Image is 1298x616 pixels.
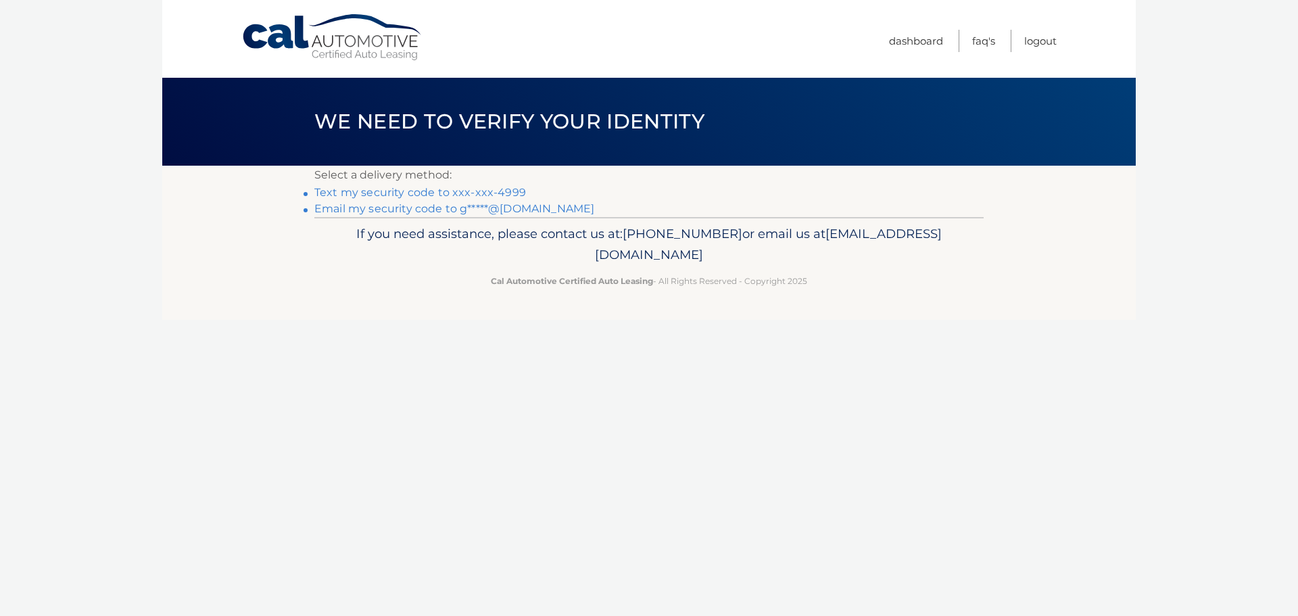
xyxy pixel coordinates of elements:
p: - All Rights Reserved - Copyright 2025 [323,274,975,288]
span: [PHONE_NUMBER] [623,226,742,241]
a: Text my security code to xxx-xxx-4999 [314,186,526,199]
p: Select a delivery method: [314,166,984,185]
p: If you need assistance, please contact us at: or email us at [323,223,975,266]
a: Email my security code to g*****@[DOMAIN_NAME] [314,202,594,215]
span: We need to verify your identity [314,109,704,134]
a: Cal Automotive [241,14,424,62]
a: Dashboard [889,30,943,52]
strong: Cal Automotive Certified Auto Leasing [491,276,653,286]
a: Logout [1024,30,1057,52]
a: FAQ's [972,30,995,52]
